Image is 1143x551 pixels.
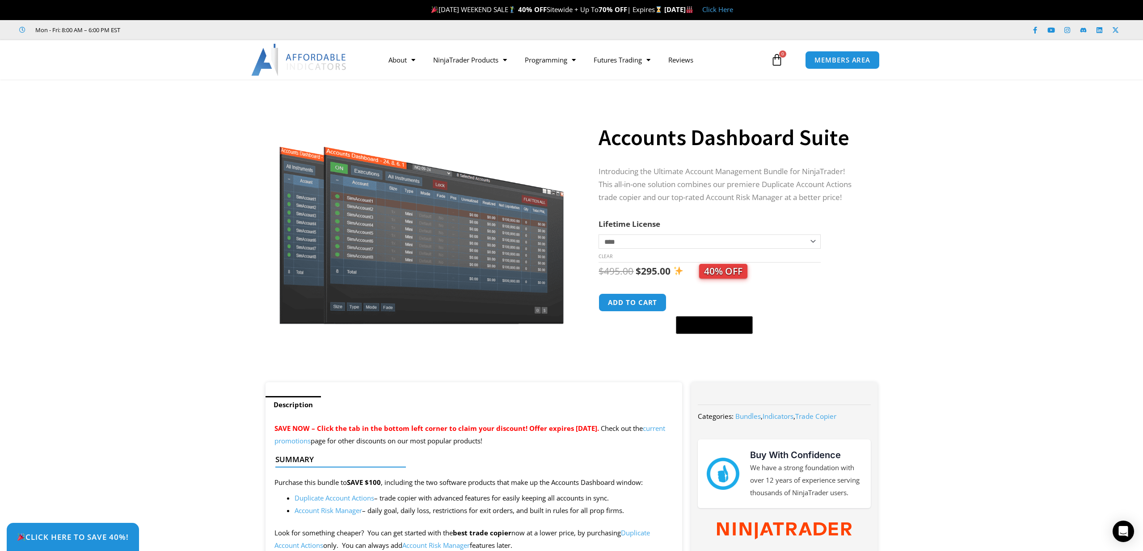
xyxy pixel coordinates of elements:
[735,412,761,421] a: Bundles
[599,265,604,277] span: $
[599,219,660,229] label: Lifetime License
[674,266,683,275] img: ✨
[17,533,25,541] img: 🎉
[814,57,870,63] span: MEMBERS AREA
[757,47,797,73] a: 0
[516,50,585,70] a: Programming
[702,5,733,14] a: Click Here
[698,412,734,421] span: Categories:
[274,422,674,447] p: Check out the page for other discounts on our most popular products!
[274,476,674,489] p: Purchase this bundle to , including the two software products that make up the Accounts Dashboard...
[699,264,747,279] span: 40% OFF
[295,505,674,517] li: – daily goal, daily loss, restrictions for exit orders, and built in rules for all prop firms.
[424,50,516,70] a: NinjaTrader Products
[599,340,860,347] iframe: PayPal Message 1
[295,492,674,505] li: – trade copier with advanced features for easily keeping all accounts in sync.
[599,165,860,204] p: Introducing the Ultimate Account Management Bundle for NinjaTrader! This all-in-one solution comb...
[686,6,693,13] img: 🏭
[735,412,836,421] span: , ,
[380,50,768,70] nav: Menu
[674,292,755,313] iframe: Secure express checkout frame
[295,493,374,502] a: Duplicate Account Actions
[636,265,671,277] bdi: 295.00
[795,412,836,421] a: Trade Copier
[347,478,381,487] strong: SAVE $100
[664,5,693,14] strong: [DATE]
[599,5,627,14] strong: 70% OFF
[805,51,880,69] a: MEMBERS AREA
[707,458,739,490] img: mark thumbs good 43913 | Affordable Indicators – NinjaTrader
[7,523,139,551] a: 🎉Click Here to save 40%!
[251,44,347,76] img: LogoAI | Affordable Indicators – NinjaTrader
[599,253,612,259] a: Clear options
[33,25,120,35] span: Mon - Fri: 8:00 AM – 6:00 PM EST
[17,533,129,541] span: Click Here to save 40%!
[599,265,633,277] bdi: 495.00
[380,50,424,70] a: About
[655,6,662,13] img: ⌛
[599,293,666,312] button: Add to cart
[509,6,515,13] img: 🏌️‍♂️
[295,506,362,515] a: Account Risk Manager
[431,6,438,13] img: 🎉
[429,5,664,14] span: [DATE] WEEKEND SALE Sitewide + Up To | Expires
[1113,521,1134,542] div: Open Intercom Messenger
[274,424,599,433] span: SAVE NOW – Click the tab in the bottom left corner to claim your discount! Offer expires [DATE].
[676,316,753,334] button: Buy with GPay
[599,122,860,153] h1: Accounts Dashboard Suite
[518,5,547,14] strong: 40% OFF
[750,462,862,499] p: We have a strong foundation with over 12 years of experience serving thousands of NinjaTrader users.
[763,412,793,421] a: Indicators
[275,455,666,464] h4: Summary
[750,448,862,462] h3: Buy With Confidence
[779,50,786,58] span: 0
[266,396,321,413] a: Description
[133,25,267,34] iframe: Customer reviews powered by Trustpilot
[585,50,659,70] a: Futures Trading
[659,50,702,70] a: Reviews
[636,265,641,277] span: $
